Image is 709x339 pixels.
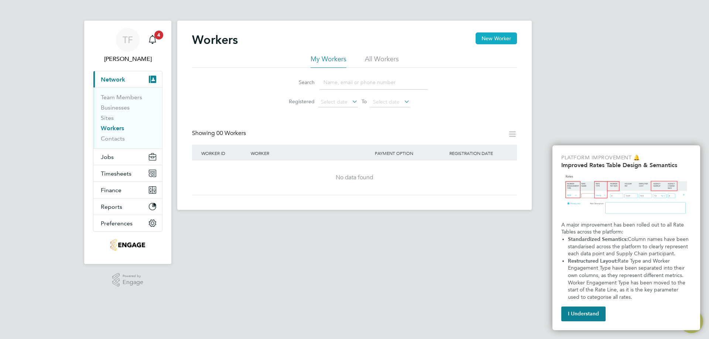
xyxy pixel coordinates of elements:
[561,154,691,162] p: Platform Improvement 🔔
[93,55,162,63] span: Tash Fletcher
[448,145,510,162] div: Registration Date
[561,172,691,218] img: Updated Rates Table Design & Semantics
[101,203,122,210] span: Reports
[311,55,346,68] li: My Workers
[365,55,399,68] li: All Workers
[192,32,238,47] h2: Workers
[281,79,315,86] label: Search
[101,125,124,132] a: Workers
[373,98,400,105] span: Select date
[476,32,517,44] button: New Worker
[101,104,130,111] a: Businesses
[123,273,143,279] span: Powered by
[320,75,428,90] input: Name, email or phone number
[123,35,133,45] span: TF
[101,76,125,83] span: Network
[216,129,246,137] span: 00 Workers
[561,162,691,169] h2: Improved Rates Table Design & Semantics
[101,170,131,177] span: Timesheets
[321,98,347,105] span: Select date
[101,220,133,227] span: Preferences
[101,114,114,121] a: Sites
[154,31,163,39] span: 4
[101,187,121,194] span: Finance
[101,153,114,160] span: Jobs
[359,97,369,106] span: To
[249,145,373,162] div: Worker
[281,98,315,105] label: Registered
[373,145,448,162] div: Payment Option
[561,307,606,321] button: I Understand
[101,94,142,101] a: Team Members
[84,21,171,264] nav: Main navigation
[199,174,510,181] div: No data found
[101,135,125,142] a: Contacts
[568,236,628,242] strong: Standardized Semantics:
[568,236,690,257] span: Column names have been standarised across the platform to clearly represent each data point and S...
[568,258,618,264] strong: Restructured Layout:
[93,28,162,63] a: Go to account details
[123,279,143,286] span: Engage
[192,129,247,137] div: Showing
[93,239,162,251] a: Go to home page
[110,239,145,251] img: damiagroup-logo-retina.png
[199,145,249,162] div: Worker ID
[561,221,691,236] p: A major improvement has been rolled out to all Rate Tables across the platform:
[568,258,687,300] span: Rate Type and Worker Engagement Type have been separated into their own columns, as they represen...
[552,145,700,330] div: Improved Rate Table Semantics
